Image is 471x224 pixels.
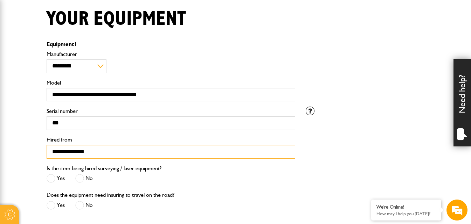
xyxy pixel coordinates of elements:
[47,51,295,57] label: Manufacturer
[47,166,161,171] label: Is the item being hired surveying / laser equipment?
[36,39,118,48] div: Chat with us now
[12,39,29,49] img: d_20077148190_company_1631870298795_20077148190
[74,41,77,48] span: 1
[47,80,295,86] label: Model
[47,192,174,198] label: Does the equipment need insuring to travel on the road?
[453,59,471,146] div: Need help?
[376,204,436,210] div: We're Online!
[95,174,127,183] em: Start Chat
[9,106,128,121] input: Enter your phone number
[47,108,295,114] label: Serial number
[376,211,436,216] p: How may I help you today?
[9,127,128,168] textarea: Type your message and hit 'Enter'
[47,42,295,47] p: Equipment
[9,65,128,80] input: Enter your last name
[47,201,65,210] label: Yes
[75,201,93,210] label: No
[9,85,128,101] input: Enter your email address
[115,3,132,20] div: Minimize live chat window
[47,137,295,143] label: Hired from
[47,7,186,31] h1: Your equipment
[47,174,65,183] label: Yes
[75,174,93,183] label: No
